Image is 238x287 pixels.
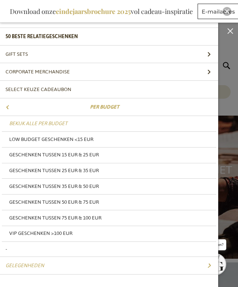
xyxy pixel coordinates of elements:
span: VIP Geschenken >100 EUR [9,228,72,238]
span: Gelegenheden [6,261,44,270]
p: - [6,246,213,253]
span: 50 beste relatiegeschenken [6,32,78,41]
div: Close [223,7,231,16]
span: Geschenken tussen 15 EUR & 25 EUR [9,150,99,160]
span: Per Budget [90,102,119,112]
b: eindejaarsbrochure 2025 [56,7,131,16]
span: Low budget Geschenken <15 EUR [9,134,93,144]
div: Download onze vol cadeau-inspiratie [7,4,196,19]
img: Close [225,9,229,14]
a: Bekijk alle Per Budget [2,116,216,131]
span: Gift Sets [6,49,28,59]
span: Geschenken tussen 35 EUR & 50 EUR [9,181,99,191]
span: Corporate Merchandise [6,67,70,77]
span: Geschenken tussen 75 EUR & 100 EUR [9,213,101,223]
span: Select Keuze Cadeaubon [6,84,71,94]
span: Geschenken tussen 50 EUR & 75 EUR [9,197,99,207]
span: Geschenken tussen 25 EUR & 35 EUR [9,166,99,175]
